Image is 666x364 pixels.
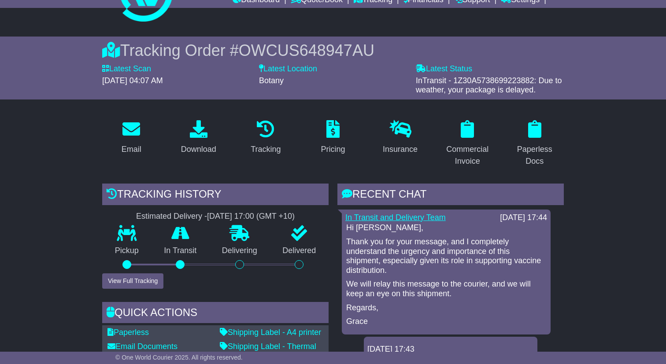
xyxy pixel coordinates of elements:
span: © One World Courier 2025. All rights reserved. [115,354,243,361]
div: [DATE] 17:44 [500,213,547,223]
div: [DATE] 17:43 [367,345,534,354]
a: Paperless Docs [505,117,564,170]
p: Grace [346,317,546,327]
span: OWCUS648947AU [239,41,374,59]
a: Tracking [245,117,286,158]
p: Pickup [102,246,152,256]
span: Botany [259,76,284,85]
label: Latest Location [259,64,317,74]
button: View Full Tracking [102,273,163,289]
div: Email [122,143,141,155]
div: Tracking Order # [102,41,564,60]
a: Paperless [107,328,149,337]
a: Email Documents [107,342,178,351]
p: Regards, [346,303,546,313]
div: Estimated Delivery - [102,212,329,221]
a: Insurance [377,117,423,158]
a: Download [175,117,222,158]
div: Quick Actions [102,302,329,326]
div: Pricing [321,143,345,155]
a: Email [116,117,147,158]
a: Shipping Label - Thermal printer [220,342,316,360]
span: [DATE] 04:07 AM [102,76,163,85]
p: In Transit [152,246,210,256]
a: Pricing [315,117,351,158]
div: Insurance [383,143,418,155]
a: In Transit and Delivery Team [345,213,446,222]
div: Commercial Invoice [444,143,491,167]
div: Tracking [251,143,281,155]
p: Hi [PERSON_NAME], [346,223,546,233]
a: Commercial Invoice [438,117,497,170]
p: Thank you for your message, and I completely understand the urgency and importance of this shipme... [346,237,546,275]
label: Latest Scan [102,64,151,74]
p: Delivered [270,246,329,256]
div: Tracking history [102,184,329,207]
span: InTransit - 1Z30A5738699223882: Due to weather, your package is delayed. [416,76,562,95]
label: Latest Status [416,64,472,74]
div: Paperless Docs [511,143,558,167]
div: Download [181,143,216,155]
div: [DATE] 17:00 (GMT +10) [207,212,295,221]
p: Delivering [209,246,270,256]
p: We will relay this message to the courier, and we will keep an eye on this shipment. [346,279,546,298]
div: RECENT CHAT [337,184,564,207]
a: Shipping Label - A4 printer [220,328,321,337]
